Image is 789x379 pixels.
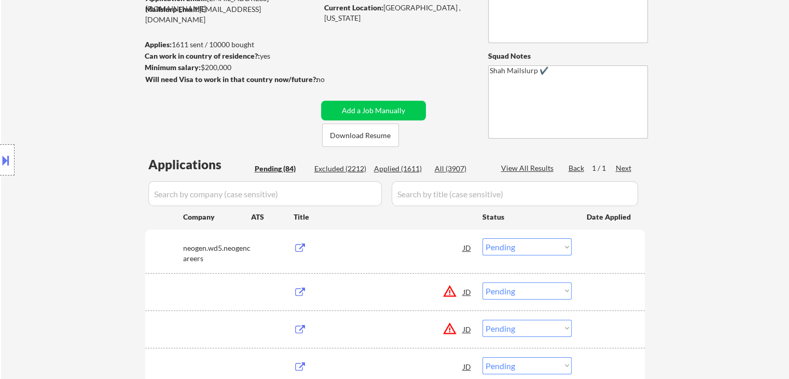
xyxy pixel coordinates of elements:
div: Next [616,163,632,173]
div: Applications [148,158,251,171]
div: $200,000 [145,62,317,73]
div: JD [462,320,473,339]
input: Search by title (case sensitive) [392,181,638,206]
strong: Will need Visa to work in that country now/future?: [145,75,318,84]
div: View All Results [501,163,557,173]
button: warning_amber [442,321,457,336]
div: JD [462,238,473,257]
div: 1611 sent / 10000 bought [145,39,317,50]
div: Back [569,163,585,173]
div: Status [482,207,572,226]
strong: Minimum salary: [145,63,201,72]
div: neogen.wd5.neogencareers [183,243,251,263]
button: Add a Job Manually [321,101,426,120]
div: Date Applied [587,212,632,222]
div: JD [462,357,473,376]
input: Search by company (case sensitive) [148,181,382,206]
div: yes [145,51,314,61]
div: [GEOGRAPHIC_DATA] , [US_STATE] [324,3,471,23]
div: Company [183,212,251,222]
strong: Can work in country of residence?: [145,51,260,60]
strong: Applies: [145,40,172,49]
button: warning_amber [442,284,457,299]
div: 1 / 1 [592,163,616,173]
strong: Current Location: [324,3,383,12]
div: ATS [251,212,294,222]
div: JD [462,282,473,301]
div: Applied (1611) [374,164,426,174]
div: Excluded (2212) [314,164,366,174]
div: Squad Notes [488,51,648,61]
div: Title [294,212,473,222]
div: Pending (84) [255,164,307,174]
div: no [316,74,346,85]
button: Download Resume [322,124,399,147]
div: [EMAIL_ADDRESS][DOMAIN_NAME] [145,4,317,24]
strong: Mailslurp Email: [145,5,199,13]
div: All (3907) [435,164,487,174]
